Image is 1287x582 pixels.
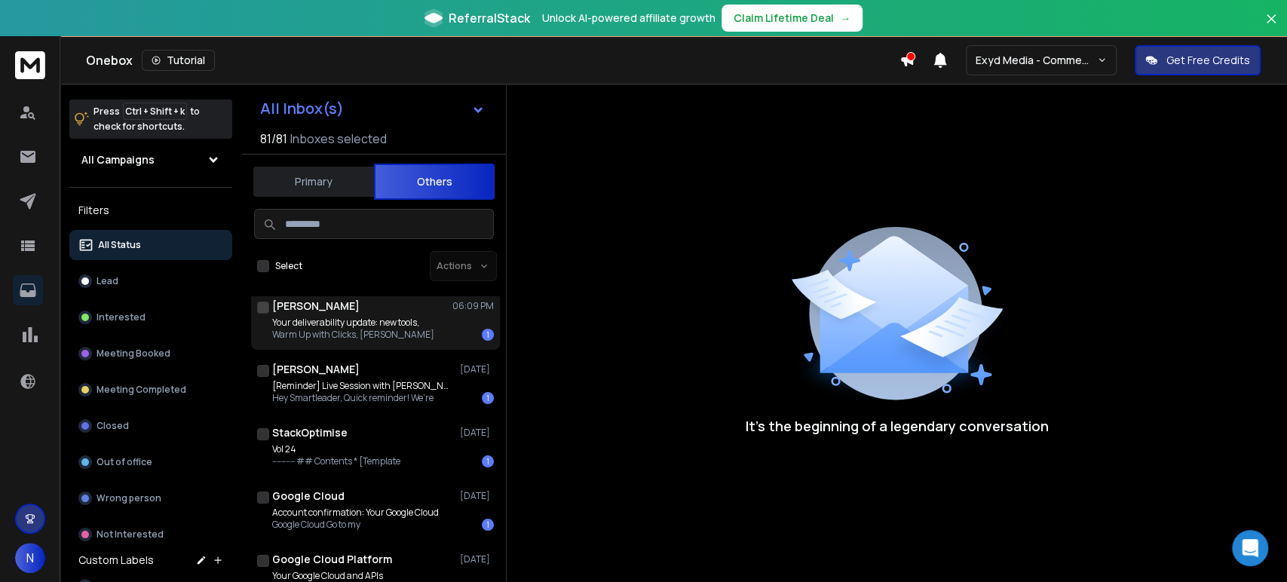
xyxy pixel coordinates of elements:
[482,392,494,404] div: 1
[272,380,453,392] p: [Reminder] Live Session with [PERSON_NAME]
[93,104,200,134] p: Press to check for shortcuts.
[272,519,439,531] p: Google Cloud Go to my
[840,11,850,26] span: →
[976,53,1097,68] p: Exyd Media - Commercial Cleaning
[460,490,494,502] p: [DATE]
[290,130,387,148] h3: Inboxes selected
[272,392,453,404] p: Hey Smartleader, Quick reminder! We’re
[97,492,161,504] p: Wrong person
[1232,530,1268,566] div: Open Intercom Messenger
[69,266,232,296] button: Lead
[69,519,232,550] button: Not Interested
[69,375,232,405] button: Meeting Completed
[542,11,716,26] p: Unlock AI-powered affiliate growth
[69,411,232,441] button: Closed
[78,553,154,568] h3: Custom Labels
[98,239,141,251] p: All Status
[97,384,186,396] p: Meeting Completed
[460,363,494,375] p: [DATE]
[272,425,348,440] h1: StackOptimise
[460,553,494,565] p: [DATE]
[1135,45,1261,75] button: Get Free Credits
[142,50,215,71] button: Tutorial
[69,200,232,221] h3: Filters
[272,362,360,377] h1: [PERSON_NAME]
[69,483,232,513] button: Wrong person
[722,5,863,32] button: Claim Lifetime Deal→
[81,152,155,167] h1: All Campaigns
[272,317,434,329] p: Your deliverability update: new tools,
[260,130,287,148] span: 81 / 81
[272,489,345,504] h1: Google Cloud
[69,302,232,332] button: Interested
[482,519,494,531] div: 1
[449,9,530,27] span: ReferralStack
[97,311,146,323] p: Interested
[97,420,129,432] p: Closed
[272,299,360,314] h1: [PERSON_NAME]
[1261,9,1281,45] button: Close banner
[69,338,232,369] button: Meeting Booked
[482,455,494,467] div: 1
[374,164,495,200] button: Others
[97,528,164,541] p: Not Interested
[260,101,344,116] h1: All Inbox(s)
[272,552,392,567] h1: Google Cloud Platform
[15,543,45,573] button: N
[275,260,302,272] label: Select
[272,443,400,455] p: Vol 24
[746,415,1049,436] p: It’s the beginning of a legendary conversation
[69,145,232,175] button: All Campaigns
[123,103,187,120] span: Ctrl + Shift + k
[272,329,434,341] p: Warm Up with Clicks, [PERSON_NAME]
[460,427,494,439] p: [DATE]
[97,275,118,287] p: Lead
[69,230,232,260] button: All Status
[272,507,439,519] p: Account confirmation: Your Google Cloud
[69,447,232,477] button: Out of office
[97,348,170,360] p: Meeting Booked
[272,455,400,467] p: ---------- ## Contents * [Template
[1166,53,1250,68] p: Get Free Credits
[86,50,899,71] div: Onebox
[97,456,152,468] p: Out of office
[482,329,494,341] div: 1
[272,570,395,582] p: Your Google Cloud and APIs
[248,93,497,124] button: All Inbox(s)
[253,165,374,198] button: Primary
[452,300,494,312] p: 06:09 PM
